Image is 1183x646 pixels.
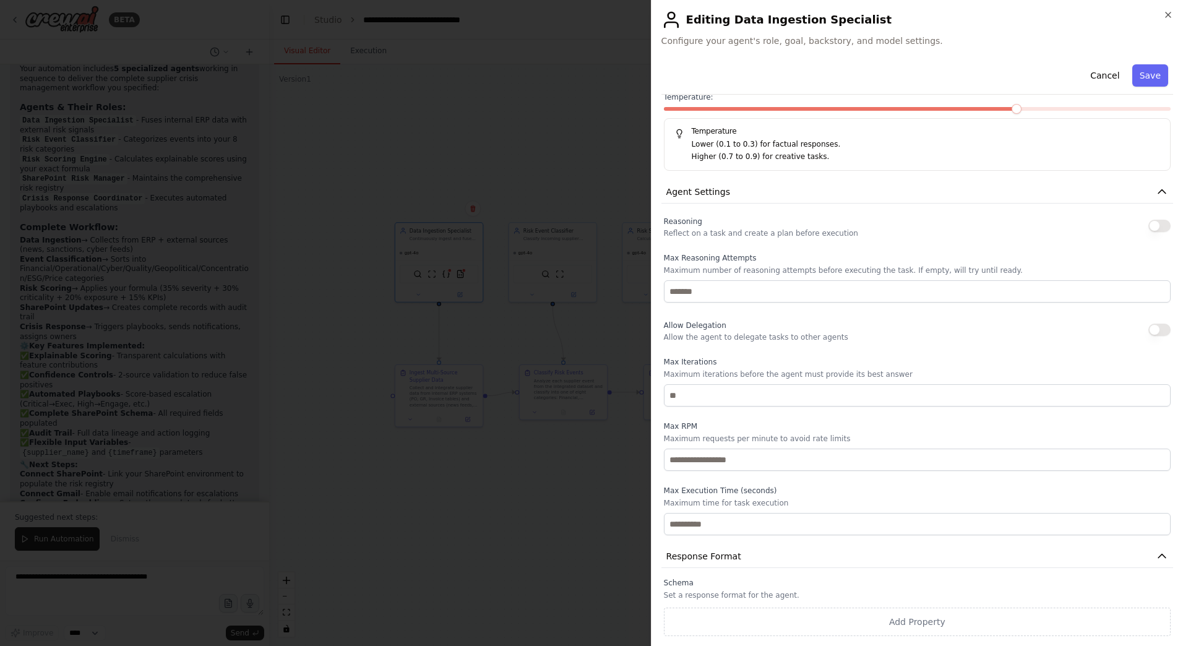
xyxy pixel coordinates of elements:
[664,228,858,238] p: Reflect on a task and create a plan before execution
[664,369,1171,379] p: Maximum iterations before the agent must provide its best answer
[664,434,1171,444] p: Maximum requests per minute to avoid rate limits
[664,498,1171,508] p: Maximum time for task execution
[666,550,741,562] span: Response Format
[1132,64,1168,87] button: Save
[664,253,1171,263] label: Max Reasoning Attempts
[661,10,1173,30] h2: Editing Data Ingestion Specialist
[664,92,713,102] span: Temperature:
[664,321,726,330] span: Allow Delegation
[674,126,1160,136] h5: Temperature
[664,608,1171,636] button: Add Property
[666,186,730,198] span: Agent Settings
[661,545,1173,568] button: Response Format
[1083,64,1127,87] button: Cancel
[664,486,1171,496] label: Max Execution Time (seconds)
[661,181,1173,204] button: Agent Settings
[661,35,1173,47] span: Configure your agent's role, goal, backstory, and model settings.
[692,151,1160,163] p: Higher (0.7 to 0.9) for creative tasks.
[692,139,1160,151] p: Lower (0.1 to 0.3) for factual responses.
[664,217,702,226] span: Reasoning
[664,590,1171,600] p: Set a response format for the agent.
[664,357,1171,367] label: Max Iterations
[664,421,1171,431] label: Max RPM
[664,332,848,342] p: Allow the agent to delegate tasks to other agents
[664,578,1171,588] label: Schema
[664,265,1171,275] p: Maximum number of reasoning attempts before executing the task. If empty, will try until ready.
